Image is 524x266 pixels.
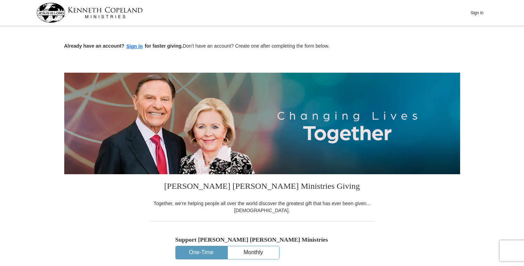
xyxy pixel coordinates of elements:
strong: Already have an account? for faster giving. [64,43,183,49]
h5: Support [PERSON_NAME] [PERSON_NAME] Ministries [175,236,349,243]
p: Don't have an account? Create one after completing the form below. [64,42,460,50]
button: Sign In [467,7,488,18]
button: One-Time [176,246,227,259]
button: Monthly [228,246,279,259]
img: kcm-header-logo.svg [36,3,143,23]
button: Sign in [124,42,145,50]
div: Together, we're helping people all over the world discover the greatest gift that has ever been g... [149,200,375,214]
h3: [PERSON_NAME] [PERSON_NAME] Ministries Giving [149,174,375,200]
